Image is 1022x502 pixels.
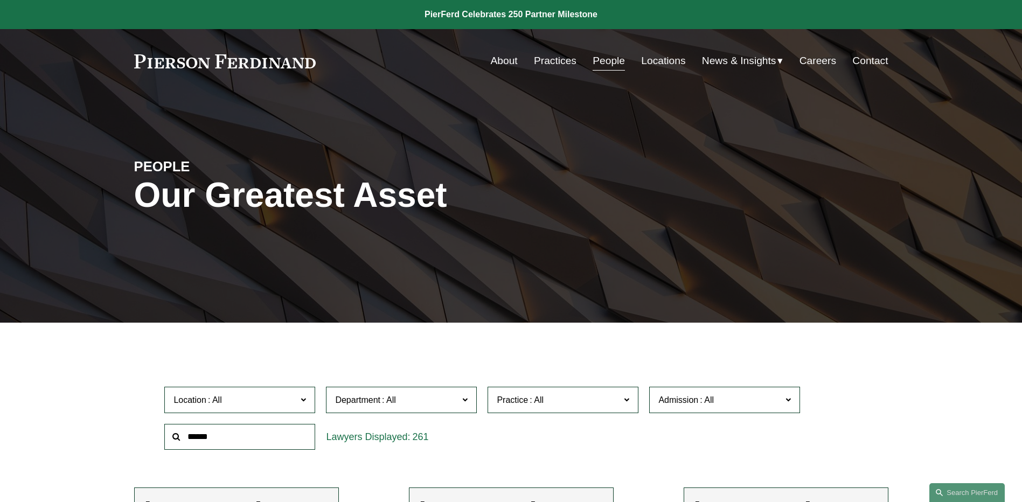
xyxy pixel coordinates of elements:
[641,51,685,71] a: Locations
[491,51,518,71] a: About
[134,158,323,175] h4: PEOPLE
[497,395,528,405] span: Practice
[929,483,1005,502] a: Search this site
[702,51,783,71] a: folder dropdown
[412,431,428,442] span: 261
[134,176,637,215] h1: Our Greatest Asset
[658,395,698,405] span: Admission
[335,395,380,405] span: Department
[702,52,776,71] span: News & Insights
[173,395,206,405] span: Location
[852,51,888,71] a: Contact
[799,51,836,71] a: Careers
[593,51,625,71] a: People
[534,51,576,71] a: Practices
